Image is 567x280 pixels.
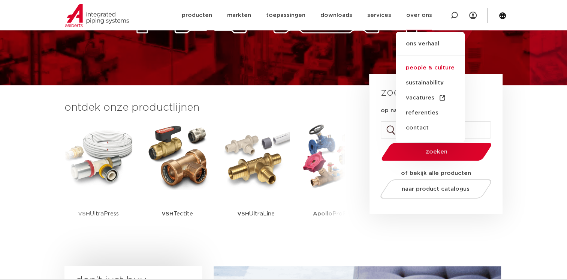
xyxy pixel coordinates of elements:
[378,179,493,199] a: naar product catalogus
[381,121,491,138] input: zoeken
[396,60,465,75] a: people & culture
[396,120,465,135] a: contact
[301,123,368,237] a: ApolloProFlow
[396,75,465,90] a: sustainability
[381,85,462,100] h3: zoek producten
[313,190,356,237] p: ProFlow
[396,90,465,105] a: vacatures
[64,100,344,115] h3: ontdek onze productlijnen
[396,105,465,120] a: referenties
[402,186,470,192] span: naar product catalogus
[313,211,332,217] strong: Apollo
[401,170,471,176] strong: of bekijk alle producten
[396,39,465,56] a: ons verhaal
[78,190,119,237] p: UltraPress
[237,190,275,237] p: UltraLine
[222,123,290,237] a: VSHUltraLine
[162,190,193,237] p: Tectite
[65,123,132,237] a: VSHUltraPress
[237,211,249,217] strong: VSH
[378,142,494,161] button: zoeken
[381,107,458,114] label: op naam of artikelnummer
[144,123,211,237] a: VSHTectite
[78,211,90,217] strong: VSH
[162,211,174,217] strong: VSH
[401,149,472,155] span: zoeken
